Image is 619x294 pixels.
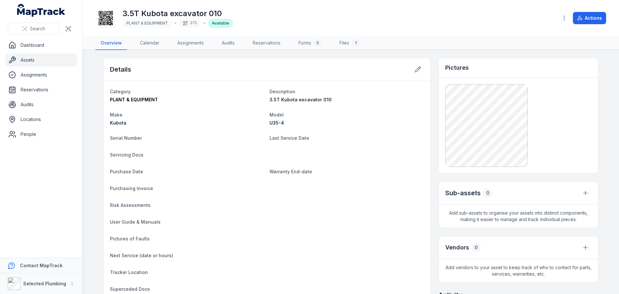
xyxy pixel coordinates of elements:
a: Audits [217,36,240,50]
span: Last Service Date [270,135,309,141]
a: Reservations [248,36,286,50]
span: Model [270,112,284,117]
div: 0 [472,243,481,252]
span: User Guide & Manuals [110,219,161,225]
h1: 3.5T Kubota excavator 010 [123,8,233,19]
a: MapTrack [17,4,65,17]
span: U35-4 [270,120,284,126]
div: 0 [483,188,492,198]
a: Dashboard [5,39,77,52]
h3: Vendors [445,243,469,252]
span: Pictures of Faults [110,236,150,241]
span: Add sub-assets to organise your assets into distinct components, making it easier to manage and t... [439,205,598,228]
strong: Contact MapTrack [20,263,63,268]
span: Risk Assessments [110,202,151,208]
span: Make [110,112,123,117]
a: Files1 [334,36,365,50]
div: 1 [352,39,359,47]
span: PLANT & EQUIPMENT [110,97,158,102]
button: Actions [573,12,606,24]
span: Purchase Date [110,169,143,174]
span: Kubota [110,120,126,126]
span: PLANT & EQUIPMENT [126,21,168,25]
span: Add vendors to your asset to keep track of who to contact for parts, services, warranties, etc. [439,259,598,282]
a: Reservations [5,83,77,96]
span: 3.5T Kubota excavator 010 [270,97,332,102]
a: Assignments [5,68,77,81]
span: Category [110,89,131,94]
div: 0 [314,39,321,47]
a: Assets [5,54,77,66]
a: People [5,128,77,141]
span: Serial Number [110,135,142,141]
div: 375 [179,19,201,28]
span: Description [270,89,295,94]
a: Overview [95,36,127,50]
span: Next Service (date or hours) [110,253,173,258]
h2: Sub-assets [445,188,481,198]
div: Available [208,19,233,28]
a: Assignments [172,36,209,50]
span: Purchasing Invoice [110,186,153,191]
span: Superceded Docs [110,286,150,292]
span: Servicing Docs [110,152,143,157]
a: Locations [5,113,77,126]
strong: Selected Plumbing [23,281,66,286]
a: Calendar [135,36,164,50]
button: Search [8,23,60,35]
h2: Details [110,65,131,74]
a: Forms0 [293,36,327,50]
span: Warranty End-date [270,169,312,174]
span: Search [30,25,45,32]
h3: Pictures [445,63,469,72]
a: Audits [5,98,77,111]
span: Tracker Location [110,269,148,275]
